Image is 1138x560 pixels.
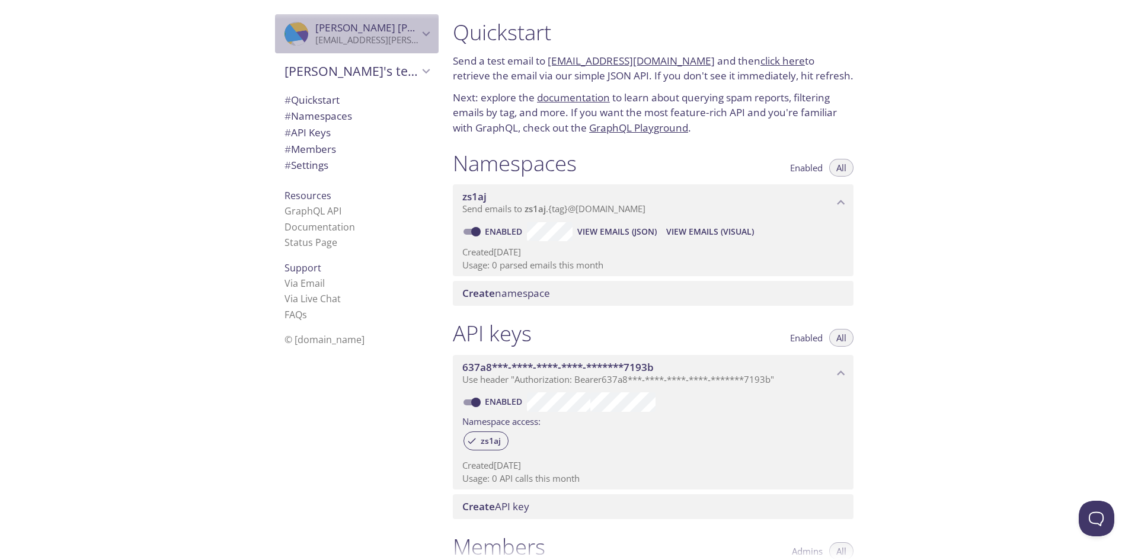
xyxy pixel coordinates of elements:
a: Status Page [284,236,337,249]
div: Namespaces [275,108,439,124]
span: View Emails (Visual) [666,225,754,239]
span: View Emails (JSON) [577,225,657,239]
div: Romeo Briones [275,14,439,53]
button: View Emails (Visual) [661,222,759,241]
div: API Keys [275,124,439,141]
span: API key [462,500,529,513]
button: All [829,329,853,347]
span: # [284,126,291,139]
span: Support [284,261,321,274]
span: API Keys [284,126,331,139]
span: Create [462,500,495,513]
div: zs1aj namespace [453,184,853,221]
div: Create API Key [453,494,853,519]
button: Enabled [783,159,830,177]
h1: API keys [453,320,532,347]
span: Create [462,286,495,300]
p: Created [DATE] [462,246,844,258]
a: Enabled [483,226,527,237]
span: namespace [462,286,550,300]
p: Usage: 0 parsed emails this month [462,259,844,271]
a: Via Live Chat [284,292,341,305]
a: [EMAIL_ADDRESS][DOMAIN_NAME] [548,54,715,68]
span: © [DOMAIN_NAME] [284,333,365,346]
div: Romeo's team [275,56,439,87]
span: Resources [284,189,331,202]
span: [PERSON_NAME] [PERSON_NAME] [315,21,478,34]
span: zs1aj [474,436,508,446]
label: Namespace access: [462,412,541,429]
h1: Quickstart [453,19,853,46]
span: # [284,93,291,107]
button: Enabled [783,329,830,347]
p: Send a test email to and then to retrieve the email via our simple JSON API. If you don't see it ... [453,53,853,84]
p: [EMAIL_ADDRESS][PERSON_NAME][DOMAIN_NAME] [315,34,418,46]
div: zs1aj [463,431,509,450]
h1: Members [453,533,545,560]
span: zs1aj [462,190,487,203]
button: View Emails (JSON) [573,222,661,241]
div: Team Settings [275,157,439,174]
a: Enabled [483,396,527,407]
span: s [302,308,307,321]
span: Namespaces [284,109,352,123]
span: # [284,109,291,123]
span: zs1aj [525,203,546,215]
span: Settings [284,158,328,172]
a: Documentation [284,220,355,233]
span: Quickstart [284,93,340,107]
p: Next: explore the to learn about querying spam reports, filtering emails by tag, and more. If you... [453,90,853,136]
p: Created [DATE] [462,459,844,472]
a: GraphQL API [284,204,341,217]
span: Send emails to . {tag} @[DOMAIN_NAME] [462,203,645,215]
p: Usage: 0 API calls this month [462,472,844,485]
a: FAQ [284,308,307,321]
a: Via Email [284,277,325,290]
button: All [829,159,853,177]
a: click here [760,54,805,68]
div: Create namespace [453,281,853,306]
span: [PERSON_NAME]'s team [284,63,418,79]
div: Quickstart [275,92,439,108]
span: # [284,142,291,156]
a: documentation [537,91,610,104]
span: Members [284,142,336,156]
div: Members [275,141,439,158]
iframe: Help Scout Beacon - Open [1079,501,1114,536]
span: # [284,158,291,172]
h1: Namespaces [453,150,577,177]
a: GraphQL Playground [589,121,688,135]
